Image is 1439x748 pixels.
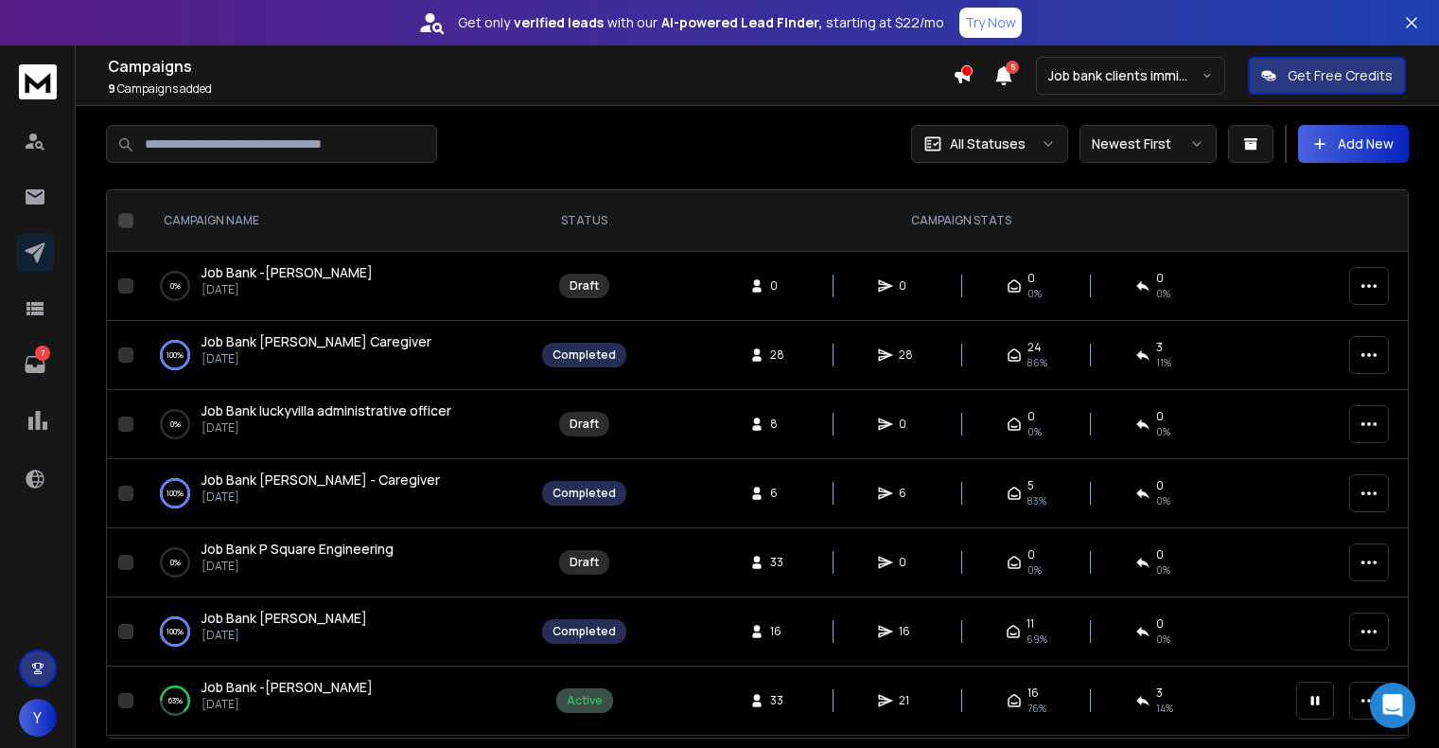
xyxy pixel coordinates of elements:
[202,697,373,712] p: [DATE]
[202,332,431,351] a: Job Bank [PERSON_NAME] Caregiver
[553,624,616,639] div: Completed
[1156,355,1171,370] span: 11 %
[202,401,451,419] span: Job Bank luckyvilla administrative officer
[1027,632,1047,647] span: 69 %
[202,490,440,505] p: [DATE]
[1027,616,1034,632] span: 11
[1027,701,1046,716] span: 76 %
[202,559,394,574] p: [DATE]
[19,699,57,737] button: Y
[570,555,599,570] div: Draft
[553,347,616,363] div: Completed
[202,263,373,282] a: Job Bank -[PERSON_NAME]
[202,609,367,628] a: Job Bank [PERSON_NAME]
[570,278,599,294] div: Draft
[202,282,373,297] p: [DATE]
[170,553,181,572] p: 0 %
[1156,547,1164,562] span: 0
[202,628,367,643] p: [DATE]
[1156,286,1170,301] span: 0%
[661,13,822,32] strong: AI-powered Lead Finder,
[1156,478,1164,493] span: 0
[770,278,789,294] span: 0
[567,693,603,708] div: Active
[168,691,183,710] p: 63 %
[202,401,451,420] a: Job Bank luckyvilla administrative officer
[950,134,1026,153] p: All Statuses
[35,346,50,361] p: 7
[514,13,604,32] strong: verified leads
[1079,125,1217,163] button: Newest First
[1027,340,1042,355] span: 24
[141,459,531,528] td: 100%Job Bank [PERSON_NAME] - Caregiver[DATE]
[167,346,184,365] p: 100 %
[1156,493,1170,508] span: 0 %
[202,471,440,490] a: Job Bank [PERSON_NAME] - Caregiver
[202,540,394,559] a: Job Bank P Square Engineering
[167,622,184,641] p: 100 %
[1156,409,1164,424] span: 0
[1048,66,1202,85] p: Job bank clients immigration assssment
[899,347,918,363] span: 28
[1027,286,1042,301] span: 0%
[202,678,373,696] span: Job Bank -[PERSON_NAME]
[202,351,431,366] p: [DATE]
[770,486,789,501] span: 6
[202,471,440,489] span: Job Bank [PERSON_NAME] - Caregiver
[1298,125,1409,163] button: Add New
[170,415,181,434] p: 0 %
[141,190,531,252] th: CAMPAIGN NAME
[570,417,599,432] div: Draft
[1156,424,1170,439] span: 0%
[141,597,531,667] td: 100%Job Bank [PERSON_NAME][DATE]
[1027,409,1035,424] span: 0
[531,190,638,252] th: STATUS
[1027,478,1034,493] span: 5
[1156,686,1163,701] span: 3
[141,390,531,459] td: 0%Job Bank luckyvilla administrative officer[DATE]
[1156,632,1170,647] span: 0 %
[770,624,789,639] span: 16
[1027,547,1035,562] span: 0
[202,540,394,558] span: Job Bank P Square Engineering
[1156,701,1173,716] span: 14 %
[108,55,953,78] h1: Campaigns
[141,252,531,321] td: 0%Job Bank -[PERSON_NAME][DATE]
[1006,61,1019,74] span: 5
[899,693,918,708] span: 21
[16,346,54,383] a: 7
[1027,493,1046,508] span: 83 %
[1248,57,1406,95] button: Get Free Credits
[638,190,1285,252] th: CAMPAIGN STATS
[202,332,431,350] span: Job Bank [PERSON_NAME] Caregiver
[770,417,789,432] span: 8
[167,484,184,503] p: 100 %
[19,64,57,99] img: logo
[1156,562,1170,578] span: 0%
[899,486,918,501] span: 6
[170,276,181,295] p: 0 %
[1156,340,1163,355] span: 3
[770,555,789,570] span: 33
[1156,616,1164,632] span: 0
[1027,686,1039,701] span: 16
[770,693,789,708] span: 33
[770,347,789,363] span: 28
[1370,683,1415,728] div: Open Intercom Messenger
[202,263,373,281] span: Job Bank -[PERSON_NAME]
[108,81,953,97] p: Campaigns added
[1156,271,1164,286] span: 0
[1288,66,1393,85] p: Get Free Credits
[899,417,918,432] span: 0
[1027,355,1047,370] span: 86 %
[899,278,918,294] span: 0
[1027,271,1035,286] span: 0
[202,420,451,436] p: [DATE]
[141,667,531,736] td: 63%Job Bank -[PERSON_NAME][DATE]
[553,486,616,501] div: Completed
[108,80,115,97] span: 9
[202,609,367,627] span: Job Bank [PERSON_NAME]
[141,321,531,390] td: 100%Job Bank [PERSON_NAME] Caregiver[DATE]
